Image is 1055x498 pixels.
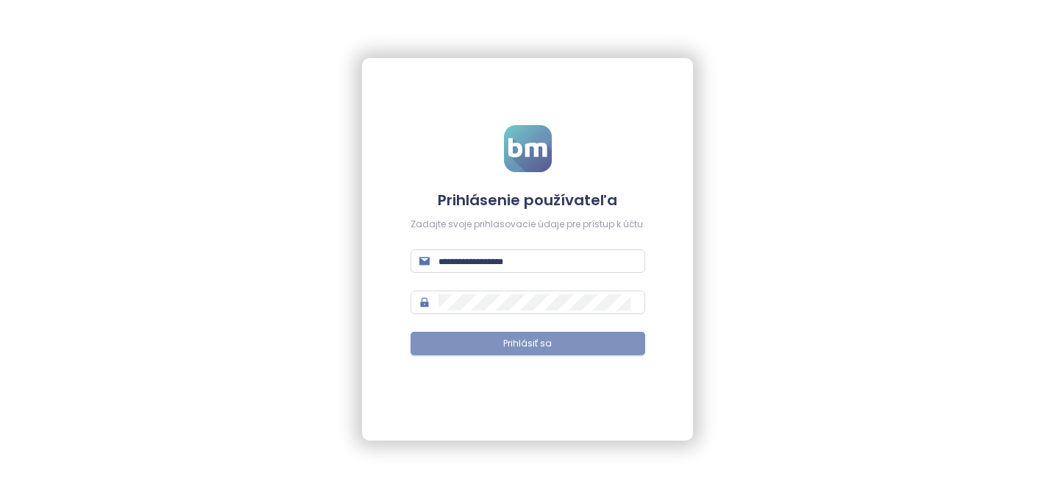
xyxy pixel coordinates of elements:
[411,218,645,232] div: Zadajte svoje prihlasovacie údaje pre prístup k účtu.
[419,297,430,307] span: lock
[504,125,552,172] img: logo
[503,337,552,351] span: Prihlásiť sa
[419,256,430,266] span: mail
[411,190,645,210] h4: Prihlásenie používateľa
[411,332,645,355] button: Prihlásiť sa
